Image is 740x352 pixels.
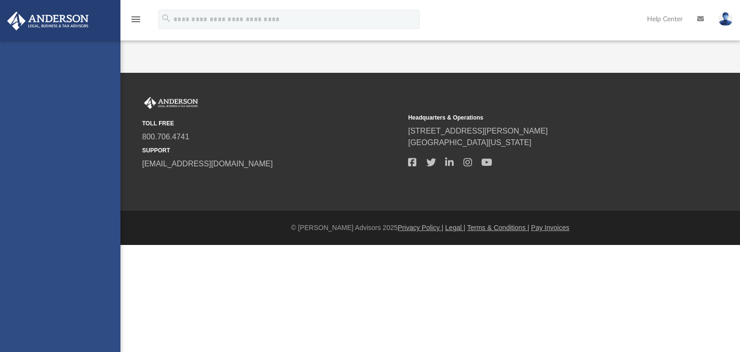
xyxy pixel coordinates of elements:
[142,146,401,155] small: SUPPORT
[408,127,548,135] a: [STREET_ADDRESS][PERSON_NAME]
[130,14,142,25] i: menu
[142,119,401,128] small: TOLL FREE
[4,12,92,30] img: Anderson Advisors Platinum Portal
[398,224,444,231] a: Privacy Policy |
[161,13,172,24] i: search
[142,160,273,168] a: [EMAIL_ADDRESS][DOMAIN_NAME]
[142,133,189,141] a: 800.706.4741
[531,224,569,231] a: Pay Invoices
[142,97,200,109] img: Anderson Advisors Platinum Portal
[120,223,740,233] div: © [PERSON_NAME] Advisors 2025
[467,224,529,231] a: Terms & Conditions |
[408,138,531,147] a: [GEOGRAPHIC_DATA][US_STATE]
[408,113,667,122] small: Headquarters & Operations
[130,18,142,25] a: menu
[445,224,465,231] a: Legal |
[718,12,733,26] img: User Pic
